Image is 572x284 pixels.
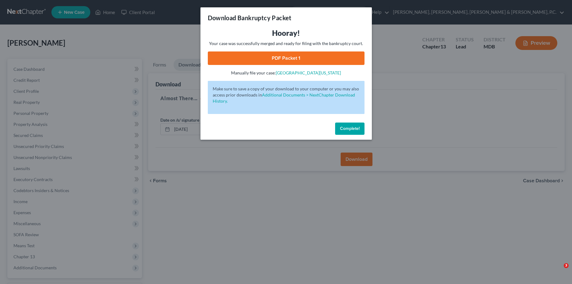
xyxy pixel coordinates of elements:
p: Your case was successfully merged and ready for filing with the bankruptcy court. [208,40,365,47]
a: [GEOGRAPHIC_DATA][US_STATE] [276,70,341,75]
span: 3 [564,263,569,268]
iframe: Intercom live chat [551,263,566,278]
p: Make sure to save a copy of your download to your computer or you may also access prior downloads in [213,86,360,104]
a: PDF Packet 1 [208,51,365,65]
button: Complete! [335,123,365,135]
h3: Hooray! [208,28,365,38]
span: Complete! [340,126,360,131]
h3: Download Bankruptcy Packet [208,13,292,22]
a: Additional Documents > NextChapter Download History. [213,92,355,104]
p: Manually file your case: [208,70,365,76]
